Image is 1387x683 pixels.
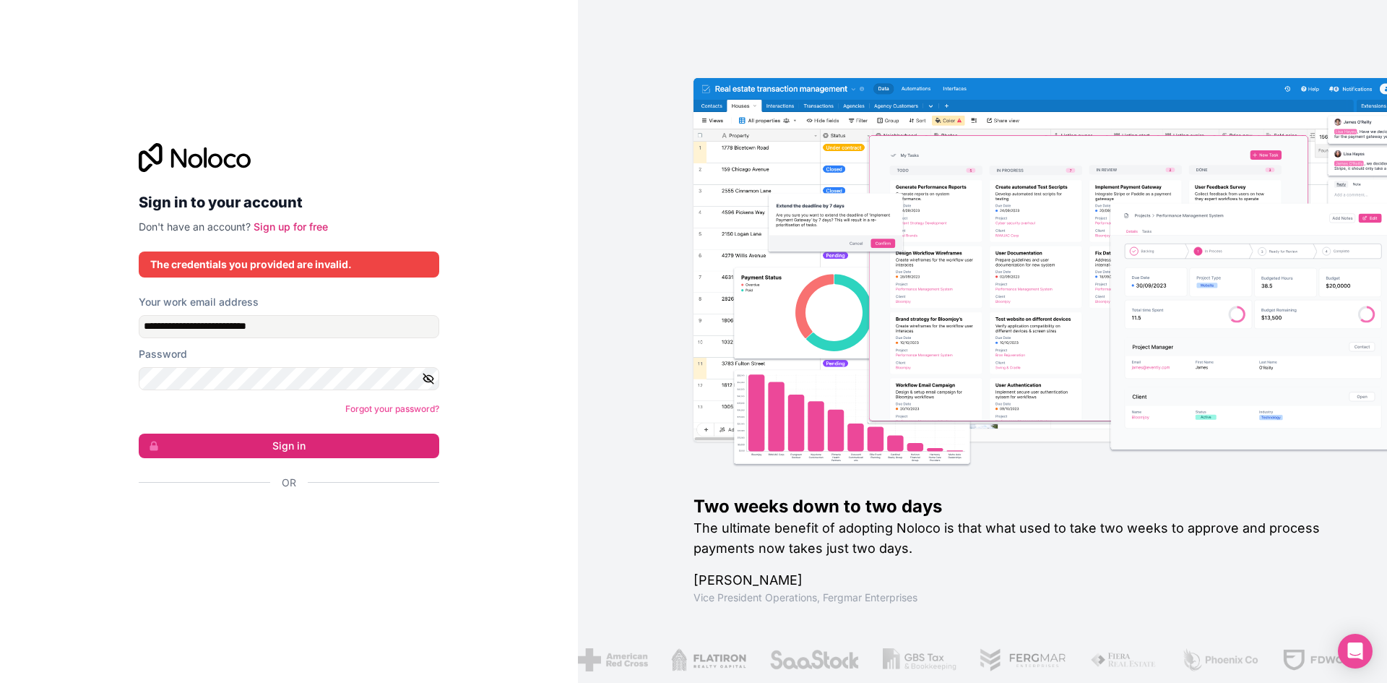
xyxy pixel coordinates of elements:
[254,220,328,233] a: Sign up for free
[150,257,428,272] div: The credentials you provided are invalid.
[693,570,1341,590] h1: [PERSON_NAME]
[578,648,648,671] img: /assets/american-red-cross-BAupjrZR.png
[693,590,1341,605] h1: Vice President Operations , Fergmar Enterprises
[979,648,1067,671] img: /assets/fergmar-CudnrXN5.png
[131,506,435,538] iframe: Przycisk Zaloguj się przez Google
[769,648,860,671] img: /assets/saastock-C6Zbiodz.png
[1090,648,1158,671] img: /assets/fiera-fwj2N5v4.png
[883,648,956,671] img: /assets/gbstax-C-GtDUiK.png
[139,347,187,361] label: Password
[1338,634,1373,669] div: Open Intercom Messenger
[139,434,439,458] button: Sign in
[1181,648,1259,671] img: /assets/phoenix-BREaitsQ.png
[139,315,439,338] input: Email address
[345,403,439,414] a: Forgot your password?
[693,518,1341,559] h2: The ultimate benefit of adopting Noloco is that what used to take two weeks to approve and proces...
[139,367,439,390] input: Password
[139,189,439,215] h2: Sign in to your account
[282,476,296,490] span: Or
[139,295,259,309] label: Your work email address
[139,220,251,233] span: Don't have an account?
[671,648,746,671] img: /assets/flatiron-C8eUkumj.png
[693,495,1341,518] h1: Two weeks down to two days
[1282,648,1366,671] img: /assets/fdworks-Bi04fVtw.png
